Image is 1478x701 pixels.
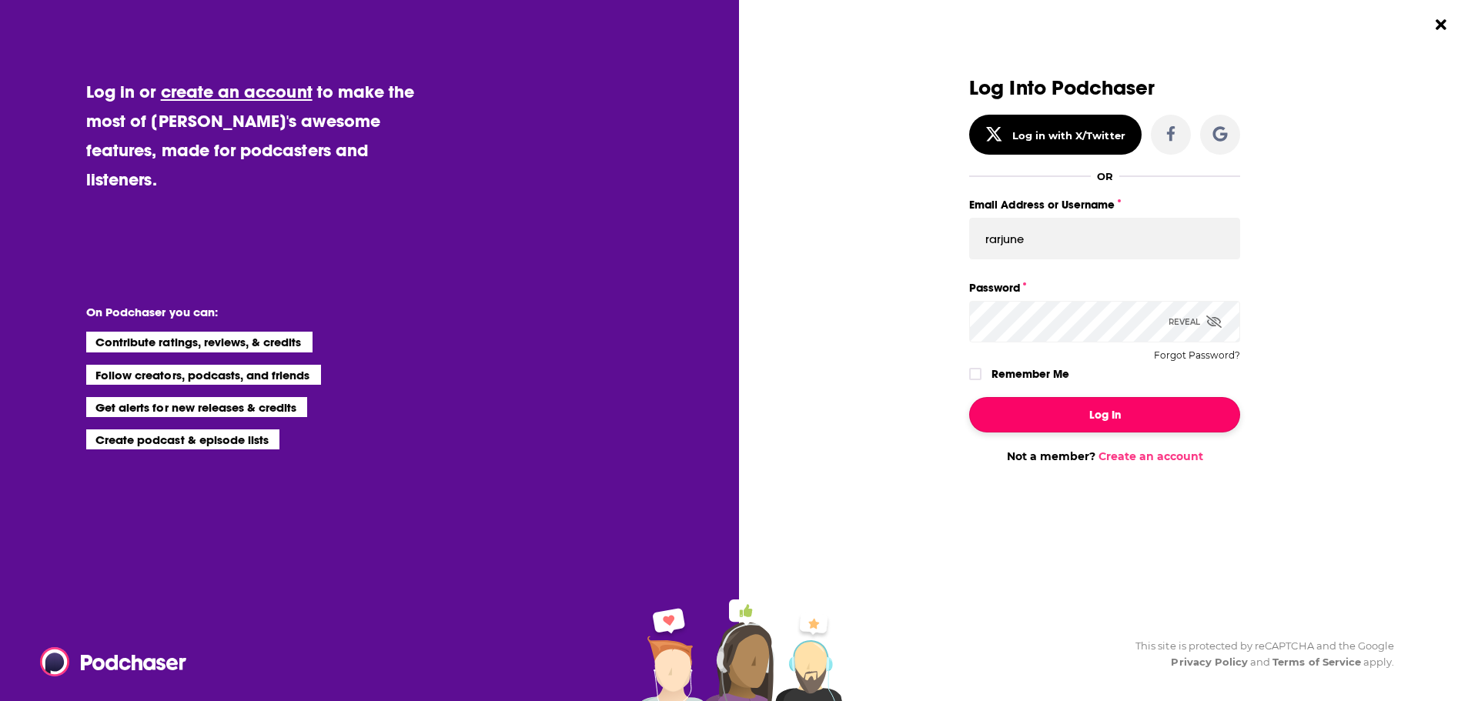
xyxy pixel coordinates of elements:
[1426,10,1456,39] button: Close Button
[1097,170,1113,182] div: OR
[1169,301,1222,342] div: Reveal
[969,77,1240,99] h3: Log Into Podchaser
[969,449,1240,463] div: Not a member?
[86,397,307,417] li: Get alerts for new releases & credits
[969,218,1240,259] input: Email Address or Username
[969,278,1240,298] label: Password
[1012,129,1125,142] div: Log in with X/Twitter
[991,364,1069,384] label: Remember Me
[86,365,321,385] li: Follow creators, podcasts, and friends
[86,305,394,319] li: On Podchaser you can:
[1171,656,1248,668] a: Privacy Policy
[40,647,176,676] a: Podchaser - Follow, Share and Rate Podcasts
[1154,350,1240,361] button: Forgot Password?
[40,647,188,676] img: Podchaser - Follow, Share and Rate Podcasts
[86,332,313,352] li: Contribute ratings, reviews, & credits
[86,429,279,449] li: Create podcast & episode lists
[1098,449,1203,463] a: Create an account
[969,397,1240,432] button: Log In
[1272,656,1361,668] a: Terms of Service
[969,195,1240,215] label: Email Address or Username
[969,115,1142,155] button: Log in with X/Twitter
[161,81,313,102] a: create an account
[1123,638,1394,670] div: This site is protected by reCAPTCHA and the Google and apply.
